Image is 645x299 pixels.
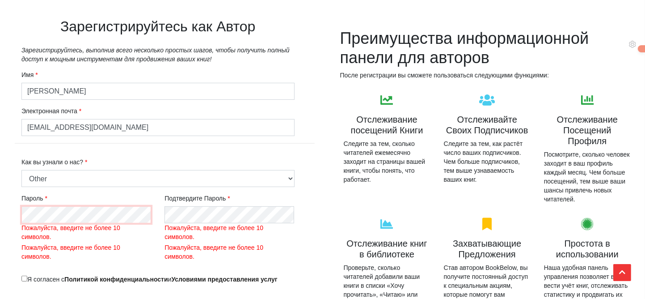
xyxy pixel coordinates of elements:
[21,47,290,63] em: Зарегистрируйтесь, выполнив всего несколько простых шагов, чтобы получить полный доступ к мощным ...
[21,107,81,115] label: Электронная почта
[344,238,430,260] div: Отслеживание книг в библиотеке
[613,264,631,281] button: Верхняя Часть прокрутки
[21,244,120,260] sider-trans-text: Пожалуйста, введите не более 10 символов.
[344,114,430,136] div: Отслеживание посещений Книги
[21,18,295,35] h1: Зарегистрируйтесь как Автор
[21,83,295,100] input: Введите Имя
[21,158,87,167] label: Как вы узнали о нас?
[21,223,151,265] label: Пожалуйста, введите не более 10 символов.
[444,114,531,136] div: Отслеживайте Своих Подписчиков
[544,238,631,260] div: Простота в использовании
[21,70,38,79] label: Имя
[444,139,531,184] p: Следите за тем, как растёт число ваших подписчиков. Чем больше подписчиков, тем выше узнаваемость...
[164,244,263,260] sider-trans-text: Пожалуйста, введите не более 10 символов.
[344,139,430,184] p: Следите за тем, сколько читателей ежемесячно заходит на страницы вашей книги, чтобы понять, что р...
[544,114,631,146] div: Отслеживание Посещений Профиля
[444,238,531,260] div: Захватывающие Предложения
[21,119,295,136] input: Электронная почта
[340,29,635,67] h2: Преимущества информационной панели для авторов
[21,275,278,284] label: Я согласен с и
[21,276,27,282] input: Я согласен сПолитикой конфиденциальностииУсловиями предоставления услуг
[21,194,47,203] label: Пароль
[164,223,294,265] label: Пожалуйста, введите не более 10 символов.
[544,150,631,204] p: Посмотрите, сколько человек заходит в ваш профиль каждый месяц. Чем больше посещений, тем выше ва...
[64,276,168,283] a: Политикой конфиденциальности
[340,71,635,80] p: После регистрации вы сможете пользоваться следующими функциями:
[164,194,230,203] label: Подтвердите Пароль
[171,276,277,283] a: Условиями предоставления услуг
